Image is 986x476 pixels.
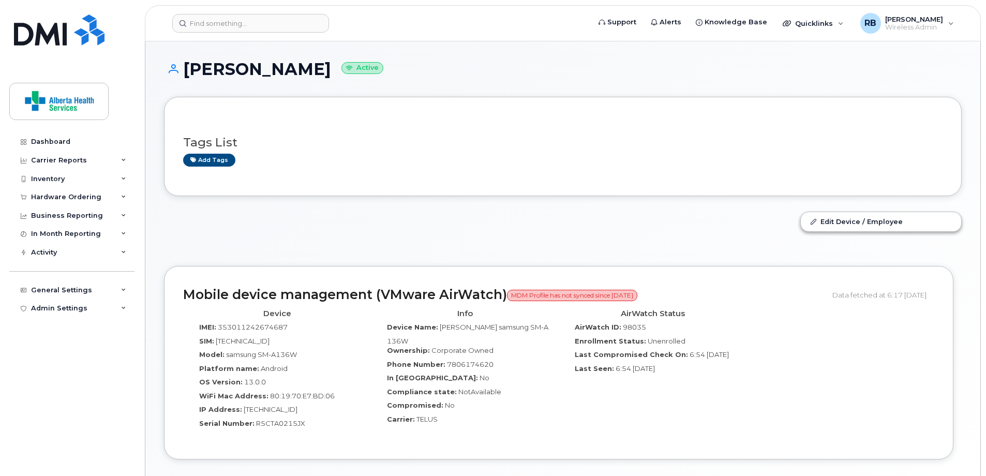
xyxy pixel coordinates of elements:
h2: Mobile device management (VMware AirWatch) [183,288,825,302]
label: Ownership: [387,346,430,355]
label: SIM: [199,336,214,346]
span: [PERSON_NAME] samsung SM-A136W [387,323,548,345]
label: Compliance state: [387,387,457,397]
span: 7806174620 [447,360,494,368]
span: R5CTA0215JX [256,419,305,427]
span: 353011242674687 [218,323,288,331]
label: IP Address: [199,405,242,414]
span: TELUS [416,415,438,423]
span: [TECHNICAL_ID] [244,405,297,413]
span: samsung SM-A136W [226,350,297,359]
label: Model: [199,350,225,360]
label: AirWatch ID: [575,322,621,332]
span: 98035 [623,323,646,331]
span: 13.0.0 [244,378,266,386]
label: Platform name: [199,364,259,374]
span: No [480,374,489,382]
span: NotAvailable [458,388,501,396]
label: OS Version: [199,377,243,387]
label: Compromised: [387,400,443,410]
span: 80:19:70:E7:BD:06 [270,392,335,400]
h1: [PERSON_NAME] [164,60,962,78]
label: Last Compromised Check On: [575,350,688,360]
span: Corporate Owned [431,346,494,354]
h4: Device [191,309,363,318]
label: Phone Number: [387,360,445,369]
span: [TECHNICAL_ID] [216,337,270,345]
label: In [GEOGRAPHIC_DATA]: [387,373,478,383]
a: Edit Device / Employee [801,212,961,231]
label: Last Seen: [575,364,614,374]
label: WiFi Mac Address: [199,391,268,401]
span: 6:54 [DATE] [616,364,655,373]
span: Android [261,364,288,373]
span: No [445,401,455,409]
div: Data fetched at 6:17 [DATE] [832,285,934,305]
label: IMEI: [199,322,216,332]
label: Enrollment Status: [575,336,646,346]
a: Add tags [183,154,235,167]
h4: AirWatch Status [566,309,739,318]
span: Unenrolled [648,337,685,345]
label: Carrier: [387,414,415,424]
label: Device Name: [387,322,438,332]
span: 6:54 [DATE] [690,350,729,359]
h4: Info [379,309,551,318]
label: Serial Number: [199,419,255,428]
span: MDM Profile has not synced since [DATE] [507,290,637,301]
h3: Tags List [183,136,943,149]
small: Active [341,62,383,74]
